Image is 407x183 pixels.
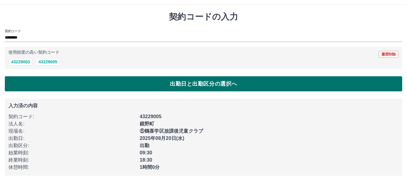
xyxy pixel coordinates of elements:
p: 休憩時間 : [8,164,136,171]
button: 履歴削除 [379,51,399,58]
p: 現場名 : [8,128,136,135]
b: ⑤鶴喜学区放課後児童クラブ [140,128,203,134]
h2: 契約コード [5,29,21,33]
p: 入力済の内容 [8,103,399,108]
button: 43229003 [8,58,33,65]
p: 出勤日 : [8,135,136,142]
b: 1時間0分 [140,165,160,170]
button: 出勤日と出勤区分の選択へ [5,76,402,91]
b: 出勤 [140,143,149,148]
p: 法人名 : [8,120,136,128]
p: 使用頻度の高い契約コード [8,50,59,55]
b: 43229005 [140,114,161,119]
b: 鏡野町 [140,121,154,126]
p: 出勤区分 : [8,142,136,149]
h1: 契約コードの入力 [5,12,402,22]
b: 2025年08月20日(水) [140,136,184,141]
p: 契約コード : [8,113,136,120]
p: 終業時刻 : [8,156,136,164]
b: 18:30 [140,157,152,162]
p: 始業時刻 : [8,149,136,156]
button: 43229005 [36,58,60,65]
b: 09:30 [140,150,152,155]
